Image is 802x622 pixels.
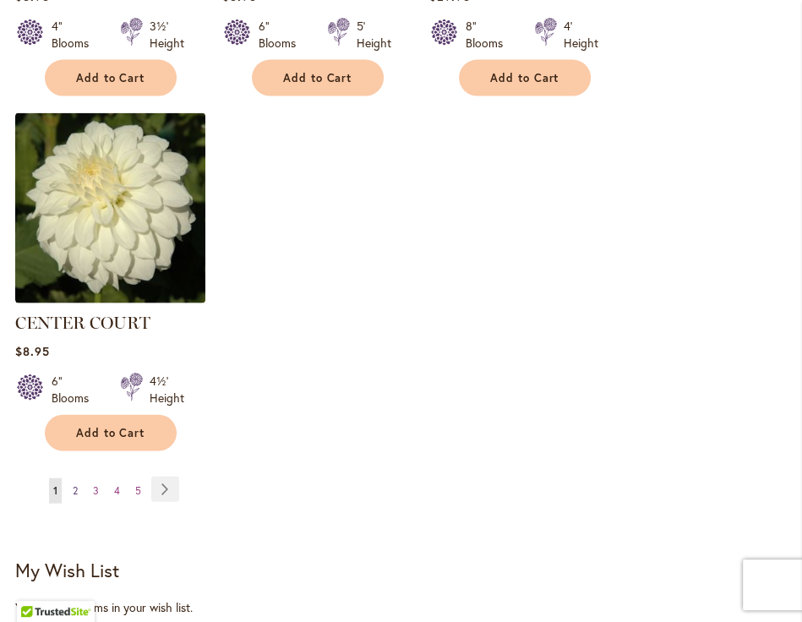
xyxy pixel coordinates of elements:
[53,484,57,497] span: 1
[89,478,103,504] a: 3
[564,18,598,52] div: 4' Height
[357,18,391,52] div: 5' Height
[45,60,177,96] button: Add to Cart
[459,60,591,96] button: Add to Cart
[45,415,177,451] button: Add to Cart
[15,599,787,616] div: You have no items in your wish list.
[252,60,384,96] button: Add to Cart
[150,18,184,52] div: 3½' Height
[68,478,82,504] a: 2
[93,484,99,497] span: 3
[76,426,145,440] span: Add to Cart
[15,558,119,582] strong: My Wish List
[76,71,145,85] span: Add to Cart
[131,478,145,504] a: 5
[52,18,100,52] div: 4" Blooms
[73,484,78,497] span: 2
[135,484,141,497] span: 5
[15,113,205,303] img: CENTER COURT
[15,313,150,333] a: CENTER COURT
[150,373,184,406] div: 4½' Height
[114,484,120,497] span: 4
[15,343,50,359] span: $8.95
[259,18,307,52] div: 6" Blooms
[15,291,205,307] a: CENTER COURT
[490,71,559,85] span: Add to Cart
[52,373,100,406] div: 6" Blooms
[466,18,514,52] div: 8" Blooms
[110,478,124,504] a: 4
[13,562,60,609] iframe: Launch Accessibility Center
[283,71,352,85] span: Add to Cart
